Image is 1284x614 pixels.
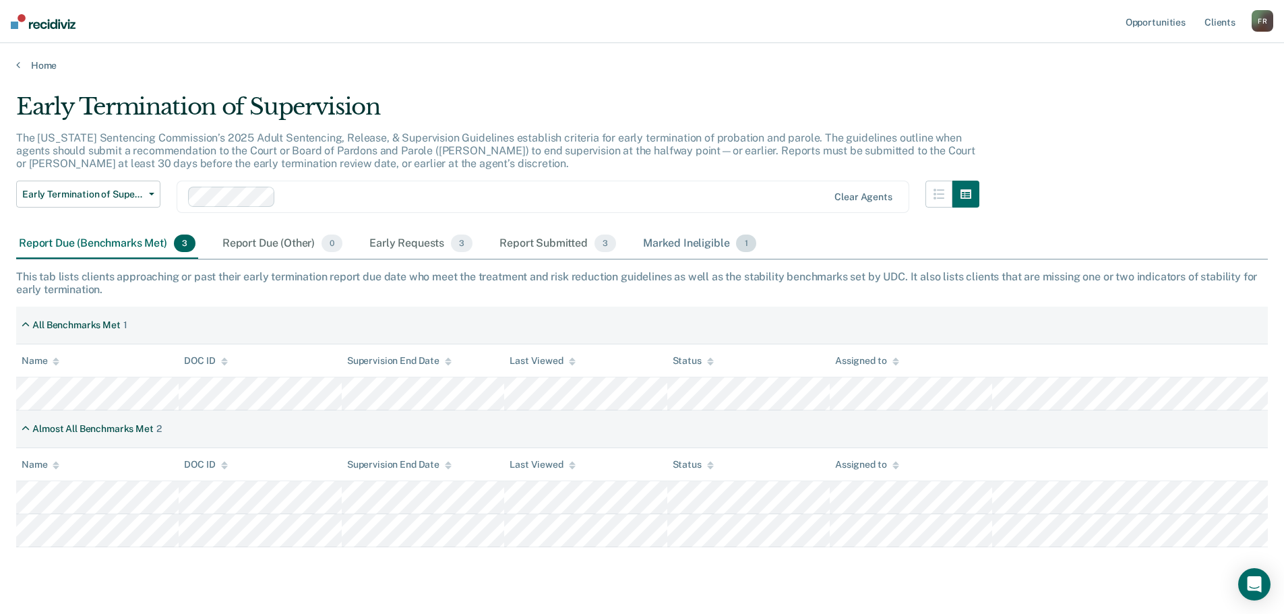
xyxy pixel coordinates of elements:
[22,459,59,470] div: Name
[16,181,160,208] button: Early Termination of Supervision
[367,229,475,259] div: Early Requests3
[835,355,898,367] div: Assigned to
[510,355,575,367] div: Last Viewed
[322,235,342,252] span: 0
[594,235,616,252] span: 3
[16,314,133,336] div: All Benchmarks Met1
[1252,10,1273,32] div: F R
[220,229,345,259] div: Report Due (Other)0
[22,355,59,367] div: Name
[22,189,144,200] span: Early Termination of Supervision
[174,235,195,252] span: 3
[451,235,472,252] span: 3
[32,319,120,331] div: All Benchmarks Met
[16,131,975,170] p: The [US_STATE] Sentencing Commission’s 2025 Adult Sentencing, Release, & Supervision Guidelines e...
[184,355,227,367] div: DOC ID
[16,270,1268,296] div: This tab lists clients approaching or past their early termination report due date who meet the t...
[16,418,167,440] div: Almost All Benchmarks Met2
[184,459,227,470] div: DOC ID
[347,459,452,470] div: Supervision End Date
[834,191,892,203] div: Clear agents
[156,423,162,435] div: 2
[835,459,898,470] div: Assigned to
[510,459,575,470] div: Last Viewed
[123,319,127,331] div: 1
[1252,10,1273,32] button: FR
[11,14,75,29] img: Recidiviz
[16,93,979,131] div: Early Termination of Supervision
[497,229,619,259] div: Report Submitted3
[673,355,714,367] div: Status
[347,355,452,367] div: Supervision End Date
[32,423,154,435] div: Almost All Benchmarks Met
[736,235,756,252] span: 1
[1238,568,1271,601] div: Open Intercom Messenger
[673,459,714,470] div: Status
[16,229,198,259] div: Report Due (Benchmarks Met)3
[640,229,759,259] div: Marked Ineligible1
[16,59,1268,71] a: Home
